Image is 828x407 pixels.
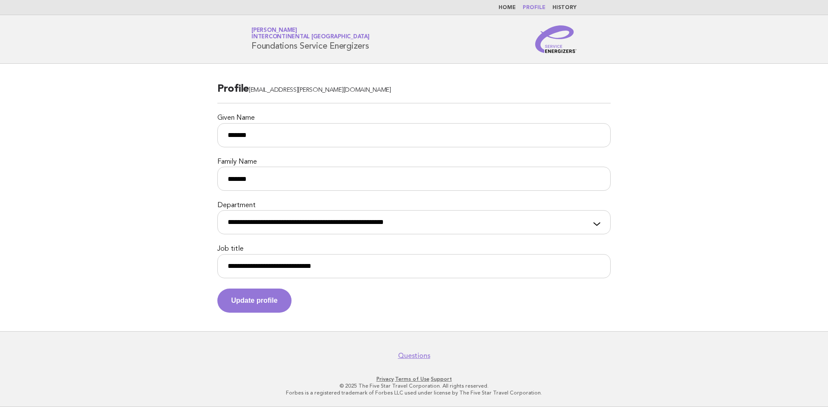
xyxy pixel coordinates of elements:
[431,376,452,382] a: Support
[376,376,394,382] a: Privacy
[217,158,611,167] label: Family Name
[535,25,577,53] img: Service Energizers
[150,376,678,382] p: · ·
[251,28,370,40] a: [PERSON_NAME]InterContinental [GEOGRAPHIC_DATA]
[523,5,546,10] a: Profile
[499,5,516,10] a: Home
[251,34,370,40] span: InterContinental [GEOGRAPHIC_DATA]
[249,87,391,93] span: [EMAIL_ADDRESS][PERSON_NAME][DOMAIN_NAME]
[217,289,292,313] button: Update profile
[251,28,370,50] h1: Foundations Service Energizers
[217,82,611,103] h2: Profile
[552,5,577,10] a: History
[217,201,611,210] label: Department
[395,376,430,382] a: Terms of Use
[398,351,430,360] a: Questions
[150,382,678,389] p: © 2025 The Five Star Travel Corporation. All rights reserved.
[217,245,611,254] label: Job title
[217,114,611,123] label: Given Name
[150,389,678,396] p: Forbes is a registered trademark of Forbes LLC used under license by The Five Star Travel Corpora...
